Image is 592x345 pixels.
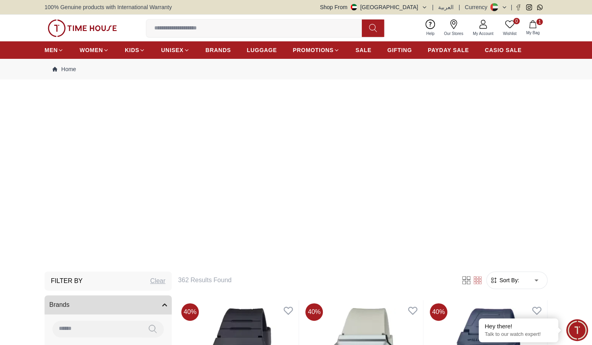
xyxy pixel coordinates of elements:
span: WOMEN [80,46,103,54]
span: PROMOTIONS [293,46,334,54]
span: PAYDAY SALE [428,46,469,54]
button: 1My Bag [521,19,544,37]
span: Wishlist [500,31,520,37]
a: WOMEN [80,43,109,57]
span: 40 % [305,303,323,321]
a: BRANDS [206,43,231,57]
button: العربية [438,3,454,11]
a: KIDS [125,43,145,57]
span: 1 [536,19,543,25]
span: Help [423,31,438,37]
a: 0Wishlist [498,18,521,38]
a: Our Stores [439,18,468,38]
div: Hey there! [485,322,552,330]
a: MEN [45,43,64,57]
img: United Arab Emirates [351,4,357,10]
button: Sort By: [490,276,519,284]
span: My Bag [523,30,543,36]
span: KIDS [125,46,139,54]
a: CASIO SALE [485,43,522,57]
a: PAYDAY SALE [428,43,469,57]
span: GIFTING [387,46,412,54]
span: Our Stores [441,31,466,37]
a: PROMOTIONS [293,43,340,57]
span: 40 % [181,303,199,321]
h3: Filter By [51,276,83,286]
a: Instagram [526,4,532,10]
a: UNISEX [161,43,189,57]
a: GIFTING [387,43,412,57]
img: ... [48,19,117,37]
img: ... [45,87,547,264]
span: | [510,3,512,11]
div: Chat Widget [566,319,588,341]
span: SALE [355,46,371,54]
span: Brands [49,300,70,310]
span: LUGGAGE [247,46,277,54]
h6: 362 Results Found [178,275,451,285]
a: Home [52,65,76,73]
div: Currency [465,3,491,11]
a: Help [421,18,439,38]
a: Facebook [515,4,521,10]
div: Clear [150,276,165,286]
span: | [432,3,434,11]
span: 40 % [430,303,447,321]
span: UNISEX [161,46,183,54]
span: | [458,3,460,11]
span: BRANDS [206,46,231,54]
span: 0 [513,18,520,24]
span: 100% Genuine products with International Warranty [45,3,172,11]
p: Talk to our watch expert! [485,331,552,338]
span: My Account [470,31,497,37]
nav: Breadcrumb [45,59,547,79]
span: CASIO SALE [485,46,522,54]
button: Shop From[GEOGRAPHIC_DATA] [320,3,427,11]
span: Sort By: [498,276,519,284]
span: MEN [45,46,58,54]
a: SALE [355,43,371,57]
a: Whatsapp [537,4,543,10]
a: LUGGAGE [247,43,277,57]
button: Brands [45,295,172,314]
